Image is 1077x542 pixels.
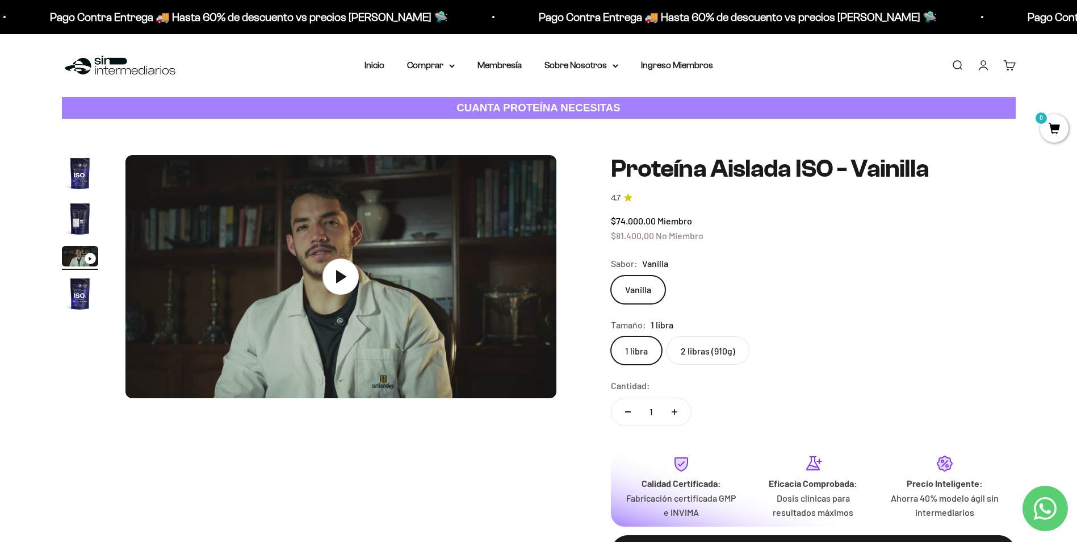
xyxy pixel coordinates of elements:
a: CUANTA PROTEÍNA NECESITAS [62,97,1016,119]
p: Fabricación certificada GMP e INVIMA [625,491,738,520]
div: Más detalles sobre la fecha exacta de entrega. [14,87,235,107]
button: Ir al artículo 2 [62,201,98,240]
strong: Calidad Certificada: [642,478,721,489]
button: Ir al artículo 1 [62,155,98,195]
span: Miembro [657,215,692,226]
span: $81.400,00 [611,230,654,241]
label: Cantidad: [611,378,650,393]
div: La confirmación de la pureza de los ingredientes. [14,133,235,164]
summary: Sobre Nosotros [544,58,618,73]
span: 1 libra [651,318,673,332]
div: Un mensaje de garantía de satisfacción visible. [14,110,235,130]
button: Ir al artículo 3 [62,246,98,270]
button: Ir al artículo 4 [62,276,98,315]
span: Vanilla [642,256,668,271]
legend: Sabor: [611,256,638,271]
p: Ahorra 40% modelo ágil sin intermediarios [888,491,1001,520]
a: Ingreso Miembros [641,60,713,70]
span: No Miembro [656,230,703,241]
p: Pago Contra Entrega 🚚 Hasta 60% de descuento vs precios [PERSON_NAME] 🛸 [502,8,900,26]
strong: Precio Inteligente: [907,478,983,489]
img: Proteína Aislada ISO - Vainilla [62,201,98,237]
img: Proteína Aislada ISO - Vainilla [62,276,98,312]
a: Inicio [364,60,384,70]
span: 4.7 [611,192,621,205]
strong: CUANTA PROTEÍNA NECESITAS [456,102,621,114]
a: 4.74.7 de 5.0 estrellas [611,192,1016,205]
p: Dosis clínicas para resultados máximos [756,491,870,520]
button: Aumentar cantidad [658,398,691,426]
div: Un aval de expertos o estudios clínicos en la página. [14,54,235,85]
a: Membresía [477,60,522,70]
span: $74.000,00 [611,215,656,226]
p: Pago Contra Entrega 🚚 Hasta 60% de descuento vs precios [PERSON_NAME] 🛸 [14,8,412,26]
mark: 0 [1034,111,1048,125]
h1: Proteína Aislada ISO - Vainilla [611,155,1016,182]
legend: Tamaño: [611,318,646,332]
img: Proteína Aislada ISO - Vainilla [62,155,98,191]
summary: Comprar [407,58,455,73]
strong: Eficacia Comprobada: [769,478,857,489]
button: Reducir cantidad [611,398,644,426]
button: Enviar [185,169,235,189]
p: ¿Qué te daría la seguridad final para añadir este producto a tu carrito? [14,18,235,44]
span: Enviar [186,169,234,189]
a: 0 [1040,123,1068,136]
